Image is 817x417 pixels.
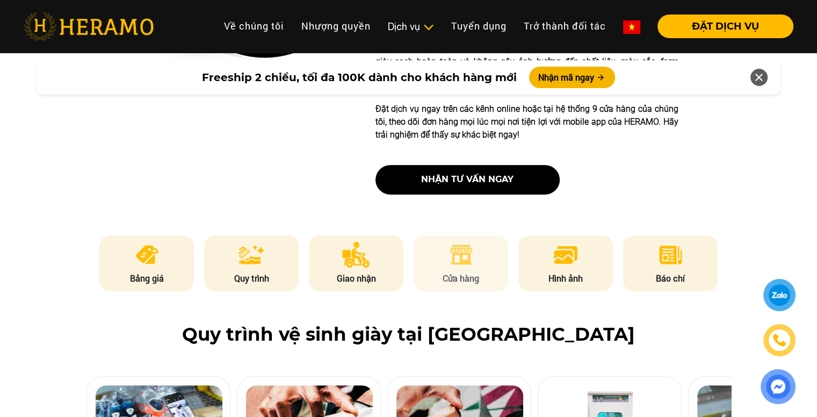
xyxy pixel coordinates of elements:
img: pricing.png [134,242,160,268]
a: ĐẶT DỊCH VỤ [649,21,793,31]
img: heramo-logo.png [24,12,154,40]
p: Hình ảnh [518,272,613,285]
button: nhận tư vấn ngay [375,165,560,195]
a: Nhượng quyền [293,15,379,38]
img: phone-icon [773,334,786,346]
div: Dịch vụ [388,19,434,34]
button: Nhận mã ngay [529,67,615,88]
img: delivery.png [342,242,370,268]
span: Freeship 2 chiều, tối đa 100K dành cho khách hàng mới [201,69,516,85]
h2: Quy trình vệ sinh giày tại [GEOGRAPHIC_DATA] [24,323,793,346]
img: vn-flag.png [623,20,640,34]
p: Bảng giá [99,272,194,285]
img: image.png [553,242,579,268]
p: Quy trình [204,272,299,285]
img: process.png [238,242,264,268]
a: Trở thành đối tác [515,15,614,38]
p: Giao nhận [309,272,403,285]
a: Tuyển dụng [443,15,515,38]
button: ĐẶT DỊCH VỤ [657,15,793,38]
img: store.png [448,242,474,268]
a: Về chúng tôi [215,15,293,38]
p: Cửa hàng [414,272,508,285]
img: subToggleIcon [423,22,434,33]
a: phone-icon [765,326,794,355]
p: Đặt dịch vụ ngay trên các kênh online hoặc tại hệ thống 9 cửa hàng của chúng tôi, theo dõi đơn hà... [375,103,678,141]
p: Báo chí [623,272,718,285]
img: news.png [657,242,684,268]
